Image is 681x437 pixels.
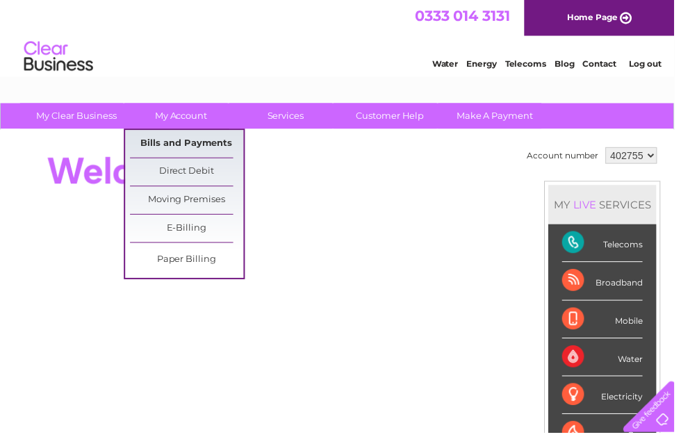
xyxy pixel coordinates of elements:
[419,7,515,24] a: 0333 014 3131
[529,145,608,169] td: Account number
[568,342,649,380] div: Water
[568,304,649,342] div: Mobile
[560,59,580,69] a: Blog
[131,217,246,245] a: E-Billing
[13,8,670,67] div: Clear Business is a trading name of Verastar Limited (registered in [GEOGRAPHIC_DATA] No. 3667643...
[126,104,240,130] a: My Account
[24,36,95,79] img: logo.png
[471,59,502,69] a: Energy
[635,59,668,69] a: Log out
[589,59,623,69] a: Contact
[568,226,649,265] div: Telecoms
[436,59,463,69] a: Water
[337,104,452,130] a: Customer Help
[554,187,663,226] div: MY SERVICES
[131,188,246,216] a: Moving Premises
[131,160,246,188] a: Direct Debit
[131,249,246,277] a: Paper Billing
[443,104,557,130] a: Make A Payment
[231,104,346,130] a: Services
[20,104,135,130] a: My Clear Business
[568,265,649,303] div: Broadband
[568,380,649,418] div: Electricity
[131,131,246,159] a: Bills and Payments
[510,59,552,69] a: Telecoms
[576,200,605,213] div: LIVE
